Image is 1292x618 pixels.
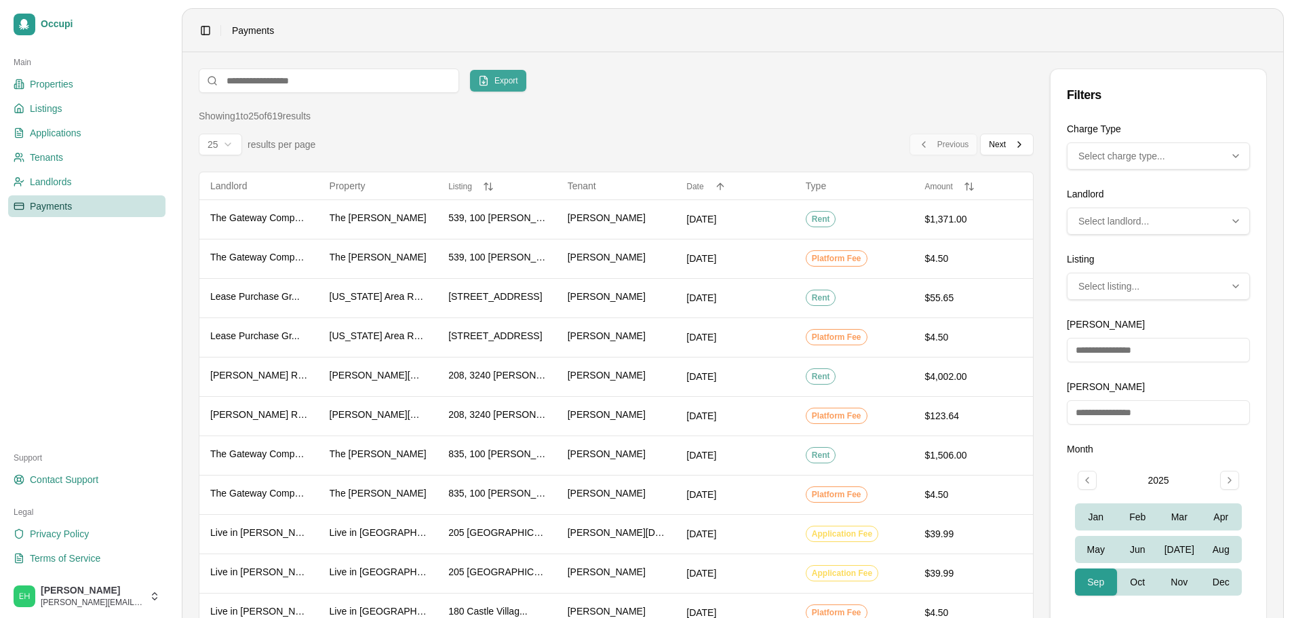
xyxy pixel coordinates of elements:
div: [DATE] [686,448,784,462]
span: Type [806,180,826,191]
button: Mar [1158,503,1200,530]
span: [PERSON_NAME] [568,329,646,343]
button: Apr [1200,503,1242,530]
span: [PERSON_NAME] Realty Company [210,368,308,382]
span: Select listing... [1078,279,1139,293]
a: Payments [8,195,165,217]
span: Properties [30,77,73,91]
span: [PERSON_NAME] [568,290,646,303]
span: Payments [232,24,274,37]
span: Platform Fee [812,489,861,500]
button: Jun [1117,536,1159,563]
span: [US_STATE] Area Rent... [330,290,427,303]
span: Platform Fee [812,253,861,264]
button: Amount [924,181,1022,192]
span: Rent [812,450,830,461]
button: Multi-select: 0 of 5 options selected. Select charge type... [1067,142,1250,170]
div: $4,002.00 [924,370,1022,383]
span: 208, 3240 [PERSON_NAME]... [448,368,546,382]
span: [PERSON_NAME] [568,211,646,225]
div: $4.50 [924,488,1022,501]
div: $39.99 [924,527,1022,541]
div: $123.64 [924,409,1022,423]
span: 539, 100 [PERSON_NAME] ... [448,250,546,264]
button: Sep [1075,568,1117,596]
span: [STREET_ADDRESS] [448,290,542,303]
button: Dec [1200,568,1242,596]
span: [PERSON_NAME][GEOGRAPHIC_DATA]... [330,368,427,382]
div: Main [8,52,165,73]
button: Date [686,181,784,192]
span: 835, 100 [PERSON_NAME] ... [448,486,546,500]
div: $39.99 [924,566,1022,580]
span: The [PERSON_NAME] [330,447,427,461]
label: Listing [1067,254,1094,265]
span: Tenants [30,151,63,164]
span: [PERSON_NAME] [568,565,646,579]
div: $4.50 [924,330,1022,344]
span: Rent [812,371,830,382]
a: Occupi [8,8,165,41]
div: [DATE] [686,252,784,265]
span: The Gateway Compa... [210,250,308,264]
span: Live in [GEOGRAPHIC_DATA]... [330,526,427,539]
span: 539, 100 [PERSON_NAME] ... [448,211,546,225]
span: Payments [30,199,72,213]
span: Listings [30,102,62,115]
span: The [PERSON_NAME] [330,486,427,500]
span: Live in [PERSON_NAME] [210,526,308,539]
span: Rent [812,292,830,303]
span: results per page [248,138,315,151]
span: Next [989,139,1006,150]
a: Properties [8,73,165,95]
span: The Gateway Compa... [210,211,308,225]
span: Live in [GEOGRAPHIC_DATA]... [330,565,427,579]
span: [PERSON_NAME] [568,408,646,421]
img: Stephen Pearlstein [14,585,35,607]
span: [STREET_ADDRESS] [448,329,542,343]
span: Privacy Policy [30,527,89,541]
span: [PERSON_NAME] Realty Company [210,408,308,421]
span: 205 [GEOGRAPHIC_DATA]... [448,526,546,539]
div: [DATE] [686,488,784,501]
span: [PERSON_NAME] [568,604,646,618]
span: Select landlord... [1078,214,1149,228]
span: Tenant [568,180,596,191]
span: Applications [30,126,81,140]
button: Aug [1200,536,1242,563]
span: Platform Fee [812,607,861,618]
div: $55.65 [924,291,1022,305]
span: [PERSON_NAME] [568,486,646,500]
div: $4.50 [924,252,1022,265]
a: Applications [8,122,165,144]
span: The [PERSON_NAME] [330,211,427,225]
span: 205 [GEOGRAPHIC_DATA]... [448,565,546,579]
div: Filters [1067,85,1250,104]
nav: breadcrumb [232,24,274,37]
span: Landlords [30,175,72,189]
span: Lease Purchase Gr... [210,290,300,303]
label: Landlord [1067,189,1104,199]
div: [DATE] [686,291,784,305]
span: [US_STATE] Area Rent... [330,329,427,343]
button: Oct [1117,568,1159,596]
span: [PERSON_NAME][GEOGRAPHIC_DATA]... [330,408,427,421]
span: [PERSON_NAME] [568,368,646,382]
button: Export [470,70,526,92]
button: Jan [1075,503,1117,530]
span: [PERSON_NAME] [41,585,144,597]
a: Contact Support [8,469,165,490]
span: Occupi [41,18,160,31]
div: [DATE] [686,409,784,423]
span: Platform Fee [812,332,861,343]
div: $1,371.00 [924,212,1022,226]
span: Application Fee [812,528,872,539]
div: Support [8,447,165,469]
button: Multi-select: 0 of 22 options selected. Select listing... [1067,273,1250,300]
span: Landlord [210,180,248,191]
a: Tenants [8,147,165,168]
span: Live in [PERSON_NAME] [210,604,308,618]
label: Charge Type [1067,123,1121,134]
span: The [PERSON_NAME] [330,250,427,264]
span: [PERSON_NAME][DATE] [568,526,665,539]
